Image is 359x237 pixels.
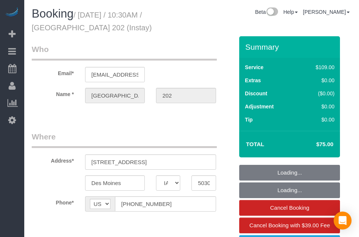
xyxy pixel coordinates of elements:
[26,196,79,206] label: Phone*
[300,90,335,97] div: ($0.00)
[32,131,217,148] legend: Where
[249,222,330,228] span: Cancel Booking with $39.00 Fee
[246,141,264,147] strong: Total
[26,67,79,77] label: Email*
[115,196,216,212] input: Phone*
[255,9,278,15] a: Beta
[85,88,145,103] input: First Name*
[300,77,335,84] div: $0.00
[245,43,336,51] h3: Summary
[245,103,274,110] label: Adjustment
[32,7,74,20] span: Booking
[245,64,263,71] label: Service
[156,88,216,103] input: Last Name*
[191,175,216,191] input: Zip Code*
[300,64,335,71] div: $109.00
[294,141,333,148] h4: $75.00
[266,7,278,17] img: New interface
[245,77,261,84] label: Extras
[4,7,19,18] img: Automaid Logo
[334,212,352,230] div: Open Intercom Messenger
[300,116,335,123] div: $0.00
[300,103,335,110] div: $0.00
[85,67,145,82] input: Email*
[245,116,253,123] label: Tip
[245,90,267,97] label: Discount
[303,9,350,15] a: [PERSON_NAME]
[239,200,340,216] a: Cancel Booking
[32,11,152,32] small: / [DATE] / 10:30AM / [GEOGRAPHIC_DATA] 202 (Instay)
[239,218,340,233] a: Cancel Booking with $39.00 Fee
[26,154,79,164] label: Address*
[32,44,217,61] legend: Who
[283,9,298,15] a: Help
[26,88,79,98] label: Name *
[85,175,145,191] input: City*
